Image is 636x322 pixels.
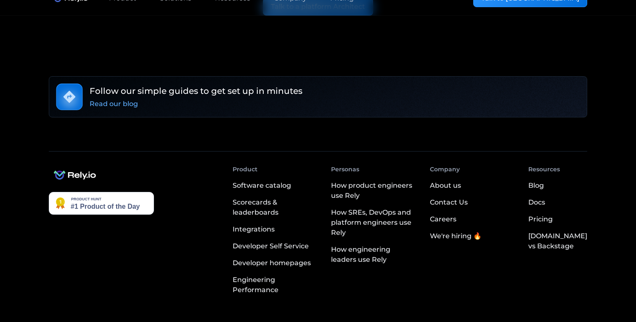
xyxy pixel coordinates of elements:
[528,231,587,251] div: [DOMAIN_NAME] vs Backstage
[430,231,482,241] div: We're hiring 🔥
[233,255,318,271] a: Developer homepages
[528,194,545,211] a: Docs
[331,177,416,204] a: How product engineers use Rely
[233,165,257,174] div: Product
[233,181,291,191] div: Software catalog
[90,99,138,109] div: Read our blog
[528,214,553,224] div: Pricing
[233,221,318,238] a: Integrations
[233,238,318,255] a: Developer Self Service
[430,165,460,174] div: Company
[580,266,624,310] iframe: Chatbot
[331,165,359,174] div: Personas
[528,228,587,255] a: [DOMAIN_NAME] vs Backstage
[331,181,416,201] div: How product engineers use Rely
[233,275,318,295] div: Engineering Performance
[430,211,456,228] a: Careers
[233,194,318,221] a: Scorecards & leaderboards
[233,258,311,268] div: Developer homepages
[233,224,275,234] div: Integrations
[331,241,416,268] a: How engineering leaders use Rely
[528,197,545,208] div: Docs
[528,165,560,174] div: Resources
[430,197,468,208] div: Contact Us
[233,271,318,298] a: Engineering Performance
[430,214,456,224] div: Careers
[331,204,416,241] a: How SREs, DevOps and platform engineers use Rely
[331,245,416,265] div: How engineering leaders use Rely
[233,177,318,194] a: Software catalog
[49,76,587,117] a: Follow our simple guides to get set up in minutesRead our blog
[430,177,461,194] a: About us
[528,177,544,194] a: Blog
[528,181,544,191] div: Blog
[331,208,416,238] div: How SREs, DevOps and platform engineers use Rely
[233,241,309,251] div: Developer Self Service
[430,194,468,211] a: Contact Us
[430,181,461,191] div: About us
[90,85,302,97] h6: Follow our simple guides to get set up in minutes
[49,192,154,215] img: Rely.io - The developer portal with an AI assistant you can speak with | Product Hunt
[233,197,318,218] div: Scorecards & leaderboards
[430,228,482,245] a: We're hiring 🔥
[528,211,553,228] a: Pricing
